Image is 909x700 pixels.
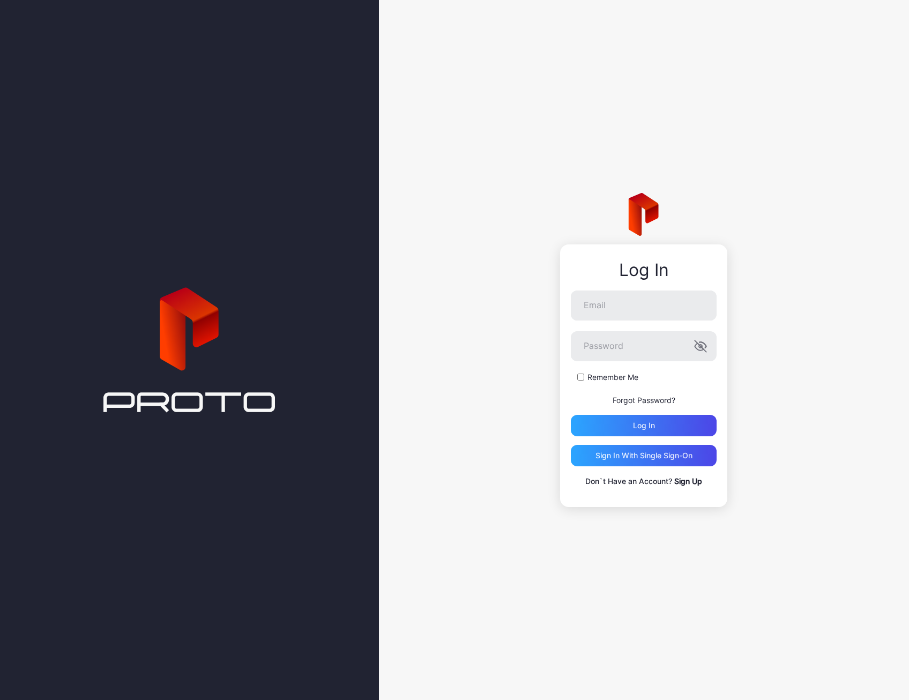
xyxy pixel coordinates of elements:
button: Sign in With Single Sign-On [571,445,717,466]
p: Don`t Have an Account? [571,475,717,488]
div: Log in [633,421,655,430]
button: Log in [571,415,717,436]
a: Sign Up [674,476,702,486]
label: Remember Me [587,372,638,383]
input: Email [571,291,717,321]
input: Password [571,331,717,361]
a: Forgot Password? [613,396,675,405]
div: Sign in With Single Sign-On [595,451,692,460]
button: Password [694,340,707,353]
div: Log In [571,260,717,280]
